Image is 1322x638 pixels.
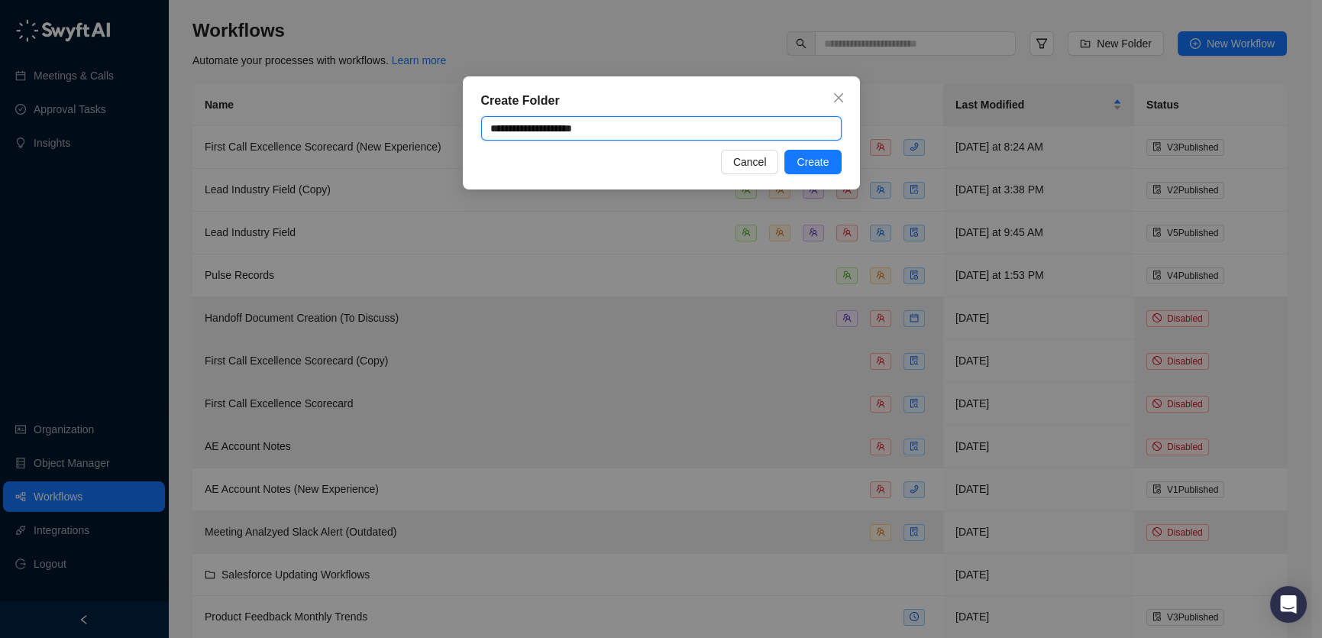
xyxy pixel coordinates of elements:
[826,86,851,110] button: Close
[481,92,842,110] div: Create Folder
[1270,586,1307,623] div: Open Intercom Messenger
[797,154,829,170] span: Create
[832,92,845,104] span: close
[733,154,767,170] span: Cancel
[721,150,779,174] button: Cancel
[784,150,841,174] button: Create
